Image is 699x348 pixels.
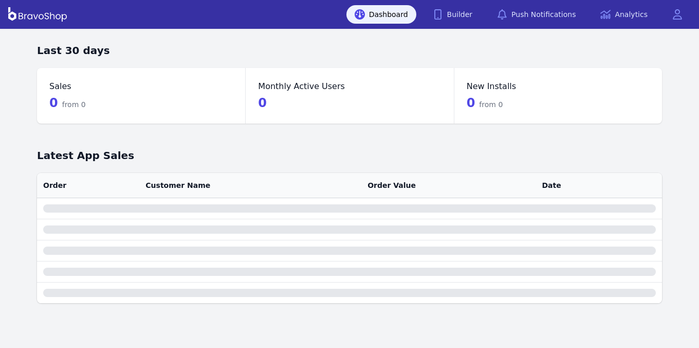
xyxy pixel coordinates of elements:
[8,7,67,22] img: BravoShop
[346,5,416,24] a: Dashboard
[37,148,662,163] h1: Latest App Sales
[49,80,233,93] dt: Sales
[467,80,650,93] dt: New Installs
[489,5,584,24] a: Push Notifications
[536,173,627,198] th: Date
[49,95,86,111] div: 0
[258,95,267,111] div: 0
[37,43,662,58] h3: Last 30 days
[258,80,441,93] dt: Monthly Active Users
[139,173,361,198] th: Customer Name
[361,173,536,198] th: Order Value
[467,95,503,111] div: 0
[62,99,86,110] span: from 0
[425,5,481,24] a: Builder
[37,173,139,198] th: Order
[592,5,656,24] a: Analytics
[479,99,503,110] span: from 0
